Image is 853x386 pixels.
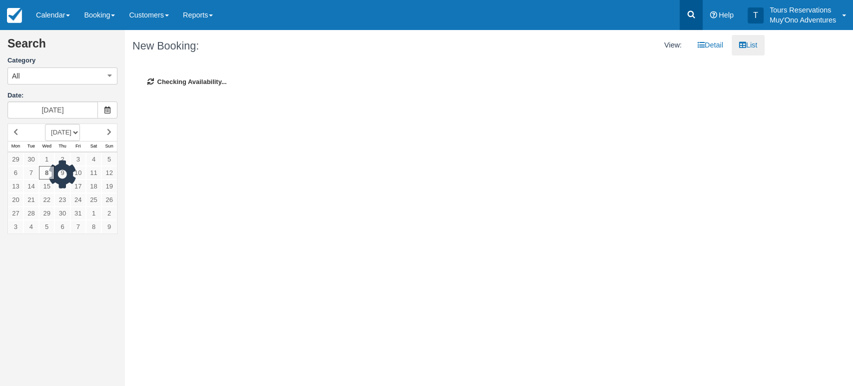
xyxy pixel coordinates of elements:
img: checkfront-main-nav-mini-logo.png [7,8,22,23]
label: Date: [7,91,117,100]
h2: Search [7,37,117,56]
a: Detail [690,35,731,55]
h1: New Booking: [132,40,437,52]
div: Checking Availability... [132,62,757,102]
i: Help [710,11,717,18]
label: Category [7,56,117,65]
a: 8 [39,166,54,179]
span: All [12,71,20,81]
button: All [7,67,117,84]
div: T [748,7,764,23]
p: Muy'Ono Adventures [770,15,836,25]
p: Tours Reservations [770,5,836,15]
li: View: [657,35,689,55]
span: Help [719,11,734,19]
a: List [732,35,765,55]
